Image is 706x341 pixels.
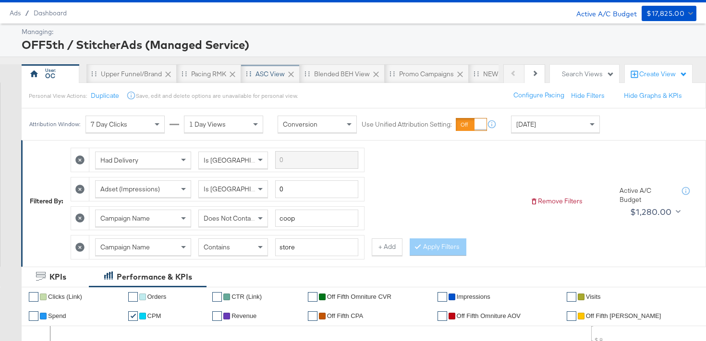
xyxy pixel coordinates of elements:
span: Off Fifth Omniture CVR [327,293,391,300]
a: ✔ [29,311,38,321]
div: Active A/C Budget [566,6,637,20]
button: + Add [372,238,402,256]
div: Pacing RMK [191,70,226,79]
div: Drag to reorder tab [182,71,187,76]
a: ✔ [128,292,138,302]
span: Had Delivery [100,156,138,165]
span: off fifth CPA [327,312,363,319]
a: ✔ [308,292,317,302]
div: Active A/C Budget [620,186,672,204]
a: ✔ [29,292,38,302]
div: Blended BEH View [314,70,370,79]
div: KPIs [49,271,66,282]
span: Spend [48,312,66,319]
input: Enter a search term [275,210,358,227]
span: Conversion [283,120,317,129]
span: Contains [204,243,230,251]
input: Enter a search term [275,151,358,169]
button: $1,280.00 [626,204,682,220]
button: Duplicate [91,91,119,100]
a: ✔ [567,311,576,321]
span: Campaign Name [100,214,150,223]
div: Performance & KPIs [117,271,192,282]
input: Enter a search term [275,238,358,256]
span: Off Fifth Omniture AOV [457,312,521,319]
span: Orders [147,293,167,300]
span: 7 Day Clicks [91,120,127,129]
button: Remove Filters [530,197,583,206]
a: ✔ [438,311,447,321]
div: Managing: [22,27,694,36]
div: Upper Funnel/Brand [101,70,162,79]
span: Is [GEOGRAPHIC_DATA] [204,185,277,193]
div: Search Views [562,70,614,79]
span: Impressions [457,293,490,300]
button: Hide Graphs & KPIs [624,91,682,100]
span: Off Fifth [PERSON_NAME] [586,312,661,319]
div: Filtered By: [30,197,63,206]
input: Enter a number [275,180,358,198]
span: Revenue [231,312,256,319]
a: ✔ [212,311,222,321]
span: [DATE] [516,120,536,129]
label: Use Unified Attribution Setting: [362,120,452,129]
span: Visits [586,293,601,300]
div: Drag to reorder tab [474,71,479,76]
div: OFF5th / StitcherAds (Managed Service) [22,36,694,53]
span: Campaign Name [100,243,150,251]
div: $1,280.00 [630,205,672,219]
a: ✔ [567,292,576,302]
span: CTR (Link) [231,293,262,300]
a: Dashboard [34,9,67,17]
div: Create View [639,70,687,79]
div: Personal View Actions: [29,92,87,100]
a: ✔ [438,292,447,302]
span: Does Not Contain [204,214,256,223]
button: Hide Filters [571,91,605,100]
div: Drag to reorder tab [304,71,310,76]
div: NEW O5 Weekly Report [483,70,553,79]
a: ✔ [128,311,138,321]
span: CPM [147,312,161,319]
div: Attribution Window: [29,121,81,128]
button: Configure Pacing [507,87,571,104]
div: ASC View [256,70,285,79]
span: Is [GEOGRAPHIC_DATA] [204,156,277,165]
div: Promo Campaigns [399,70,454,79]
span: Adset (Impressions) [100,185,160,193]
div: OC [45,71,55,81]
div: Drag to reorder tab [91,71,97,76]
span: Clicks (Link) [48,293,82,300]
div: Drag to reorder tab [246,71,251,76]
a: ✔ [212,292,222,302]
span: Ads [10,9,21,17]
span: 1 Day Views [189,120,226,129]
div: Drag to reorder tab [390,71,395,76]
div: Save, edit and delete options are unavailable for personal view. [136,92,298,100]
button: $17,825.00 [642,6,696,21]
div: $17,825.00 [646,8,684,20]
span: / [21,9,34,17]
a: ✔ [308,311,317,321]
